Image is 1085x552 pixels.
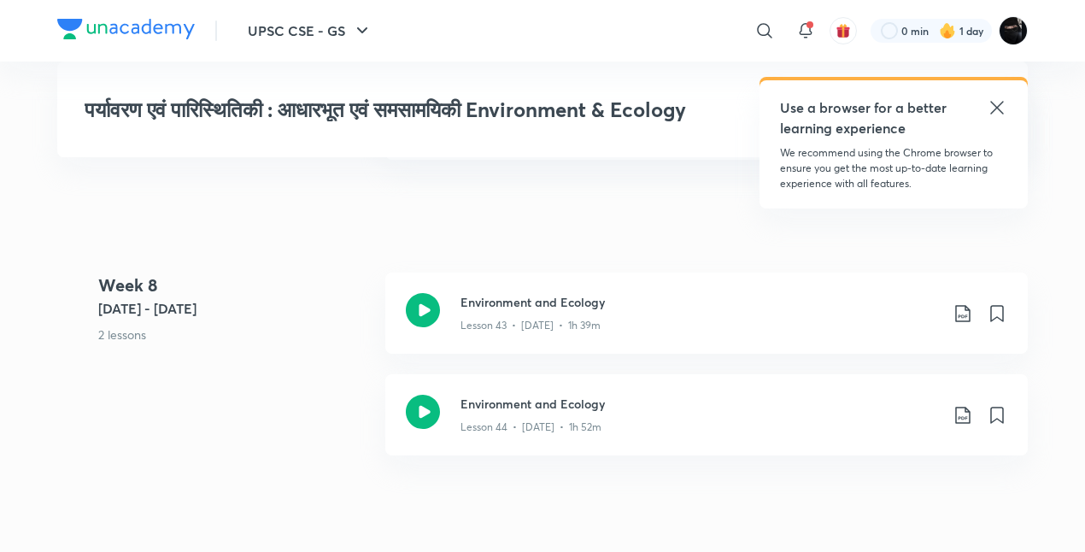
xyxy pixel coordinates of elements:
h3: Environment and Ecology [460,293,939,311]
img: Shabnam Shah [999,16,1028,45]
h3: पर्यावरण एवं पारिस्थितिकी : आधारभूत एवं समसामयिकी Environment & Ecology [85,97,754,122]
a: Environment and EcologyLesson 44 • [DATE] • 1h 52m [385,374,1028,476]
h3: Environment and Ecology [460,395,939,413]
button: avatar [830,17,857,44]
h4: Week 8 [98,273,372,298]
h5: [DATE] - [DATE] [98,298,372,319]
p: Lesson 44 • [DATE] • 1h 52m [460,420,601,435]
a: Environment and EcologyLesson 43 • [DATE] • 1h 39m [385,273,1028,374]
p: 2 lessons [98,326,372,344]
img: avatar [836,23,851,38]
a: Company Logo [57,19,195,44]
img: Company Logo [57,19,195,39]
h5: Use a browser for a better learning experience [780,97,950,138]
p: We recommend using the Chrome browser to ensure you get the most up-to-date learning experience w... [780,145,1007,191]
img: streak [939,22,956,39]
p: Lesson 43 • [DATE] • 1h 39m [460,318,601,333]
button: UPSC CSE - GS [238,14,383,48]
